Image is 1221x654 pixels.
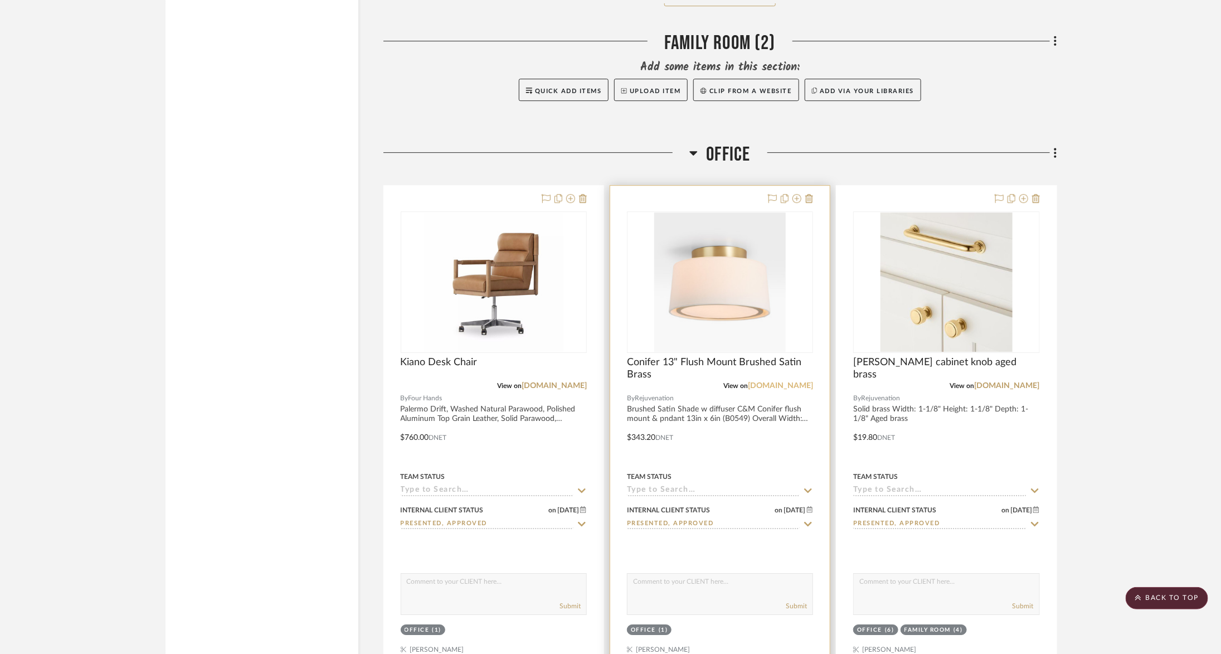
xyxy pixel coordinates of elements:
button: Submit [560,601,581,611]
span: Kiano Desk Chair [401,356,478,369]
input: Type to Search… [627,519,800,530]
div: (1) [432,626,442,634]
span: By [627,393,635,404]
img: Conifer 13" Flush Mount Brushed Satin Brass [654,212,786,352]
span: on [1001,507,1009,513]
div: Team Status [853,472,898,482]
img: Ansel cabinet knob aged brass [881,212,1012,352]
div: Internal Client Status [627,505,710,515]
input: Type to Search… [401,486,573,496]
div: Office [631,626,656,634]
input: Type to Search… [853,486,1026,496]
div: Family Room [904,626,951,634]
button: Quick Add Items [519,79,609,101]
button: Submit [786,601,807,611]
span: Office [706,143,750,167]
div: Add some items in this section: [383,60,1057,75]
span: Rejuvenation [635,393,674,404]
a: [DOMAIN_NAME] [522,382,587,390]
input: Type to Search… [401,519,573,530]
div: Office [405,626,430,634]
div: Internal Client Status [401,505,484,515]
span: Four Hands [408,393,442,404]
span: View on [723,382,748,389]
button: Clip from a website [693,79,799,101]
span: View on [950,382,975,389]
span: Conifer 13" Flush Mount Brushed Satin Brass [627,356,813,381]
button: Submit [1013,601,1034,611]
span: [PERSON_NAME] cabinet knob aged brass [853,356,1039,381]
span: Rejuvenation [861,393,900,404]
span: [DATE] [783,506,807,514]
div: Office [857,626,882,634]
span: By [401,393,408,404]
span: on [548,507,556,513]
div: (1) [659,626,668,634]
input: Type to Search… [853,519,1026,530]
span: View on [497,382,522,389]
button: Upload Item [614,79,688,101]
span: on [775,507,783,513]
div: 0 [627,212,813,352]
div: Team Status [627,472,672,482]
div: Internal Client Status [853,505,936,515]
span: Quick Add Items [535,88,602,94]
div: (6) [885,626,894,634]
input: Type to Search… [627,486,800,496]
scroll-to-top-button: BACK TO TOP [1126,587,1208,609]
div: Team Status [401,472,445,482]
span: [DATE] [1009,506,1033,514]
a: [DOMAIN_NAME] [748,382,813,390]
img: Kiano Desk Chair [424,212,563,352]
button: Add via your libraries [805,79,922,101]
div: (4) [954,626,963,634]
span: [DATE] [556,506,580,514]
span: By [853,393,861,404]
a: [DOMAIN_NAME] [975,382,1040,390]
